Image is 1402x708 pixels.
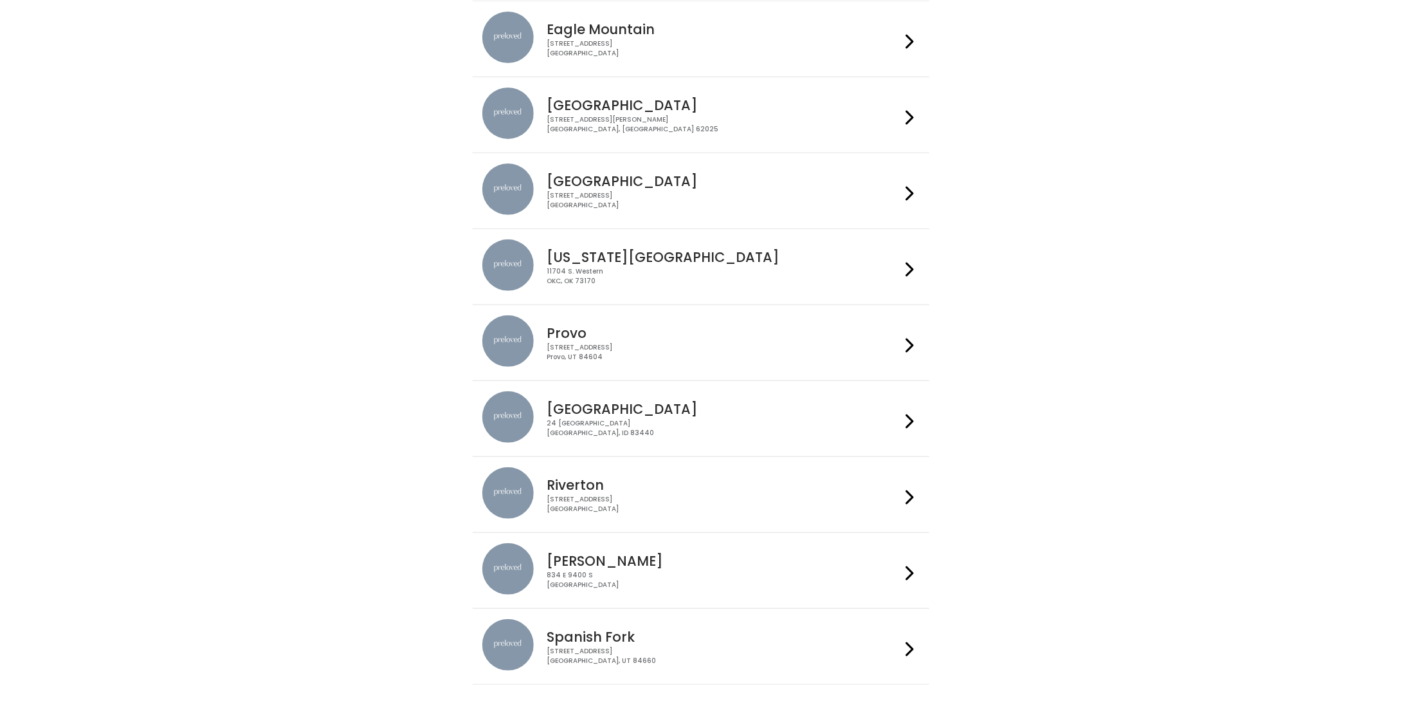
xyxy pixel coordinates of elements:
h4: [GEOGRAPHIC_DATA] [547,98,900,113]
h4: Riverton [547,478,900,492]
h4: [GEOGRAPHIC_DATA] [547,174,900,189]
a: preloved location Spanish Fork [STREET_ADDRESS][GEOGRAPHIC_DATA], UT 84660 [482,619,919,674]
h4: Spanish Fork [547,629,900,644]
div: [STREET_ADDRESS] [GEOGRAPHIC_DATA] [547,191,900,210]
img: preloved location [482,391,534,443]
img: preloved location [482,88,534,139]
img: preloved location [482,12,534,63]
div: 834 E 9400 S [GEOGRAPHIC_DATA] [547,571,900,590]
div: 24 [GEOGRAPHIC_DATA] [GEOGRAPHIC_DATA], ID 83440 [547,419,900,438]
h4: [US_STATE][GEOGRAPHIC_DATA] [547,250,900,265]
a: preloved location [PERSON_NAME] 834 E 9400 S[GEOGRAPHIC_DATA] [482,543,919,598]
div: [STREET_ADDRESS] [GEOGRAPHIC_DATA] [547,39,900,58]
div: [STREET_ADDRESS] [GEOGRAPHIC_DATA], UT 84660 [547,647,900,666]
h4: [PERSON_NAME] [547,554,900,568]
a: preloved location [US_STATE][GEOGRAPHIC_DATA] 11704 S. WesternOKC, OK 73170 [482,239,919,294]
h4: Eagle Mountain [547,22,900,37]
h4: [GEOGRAPHIC_DATA] [547,402,900,416]
a: preloved location Provo [STREET_ADDRESS]Provo, UT 84604 [482,315,919,370]
a: preloved location [GEOGRAPHIC_DATA] 24 [GEOGRAPHIC_DATA][GEOGRAPHIC_DATA], ID 83440 [482,391,919,446]
div: [STREET_ADDRESS] Provo, UT 84604 [547,343,900,362]
img: preloved location [482,163,534,215]
img: preloved location [482,239,534,291]
img: preloved location [482,315,534,367]
a: preloved location [GEOGRAPHIC_DATA] [STREET_ADDRESS][GEOGRAPHIC_DATA] [482,163,919,218]
img: preloved location [482,467,534,519]
h4: Provo [547,326,900,340]
a: preloved location Riverton [STREET_ADDRESS][GEOGRAPHIC_DATA] [482,467,919,522]
div: 11704 S. Western OKC, OK 73170 [547,267,900,286]
div: [STREET_ADDRESS] [GEOGRAPHIC_DATA] [547,495,900,514]
a: preloved location Eagle Mountain [STREET_ADDRESS][GEOGRAPHIC_DATA] [482,12,919,66]
a: preloved location [GEOGRAPHIC_DATA] [STREET_ADDRESS][PERSON_NAME][GEOGRAPHIC_DATA], [GEOGRAPHIC_D... [482,88,919,142]
img: preloved location [482,619,534,671]
div: [STREET_ADDRESS][PERSON_NAME] [GEOGRAPHIC_DATA], [GEOGRAPHIC_DATA] 62025 [547,115,900,134]
img: preloved location [482,543,534,595]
